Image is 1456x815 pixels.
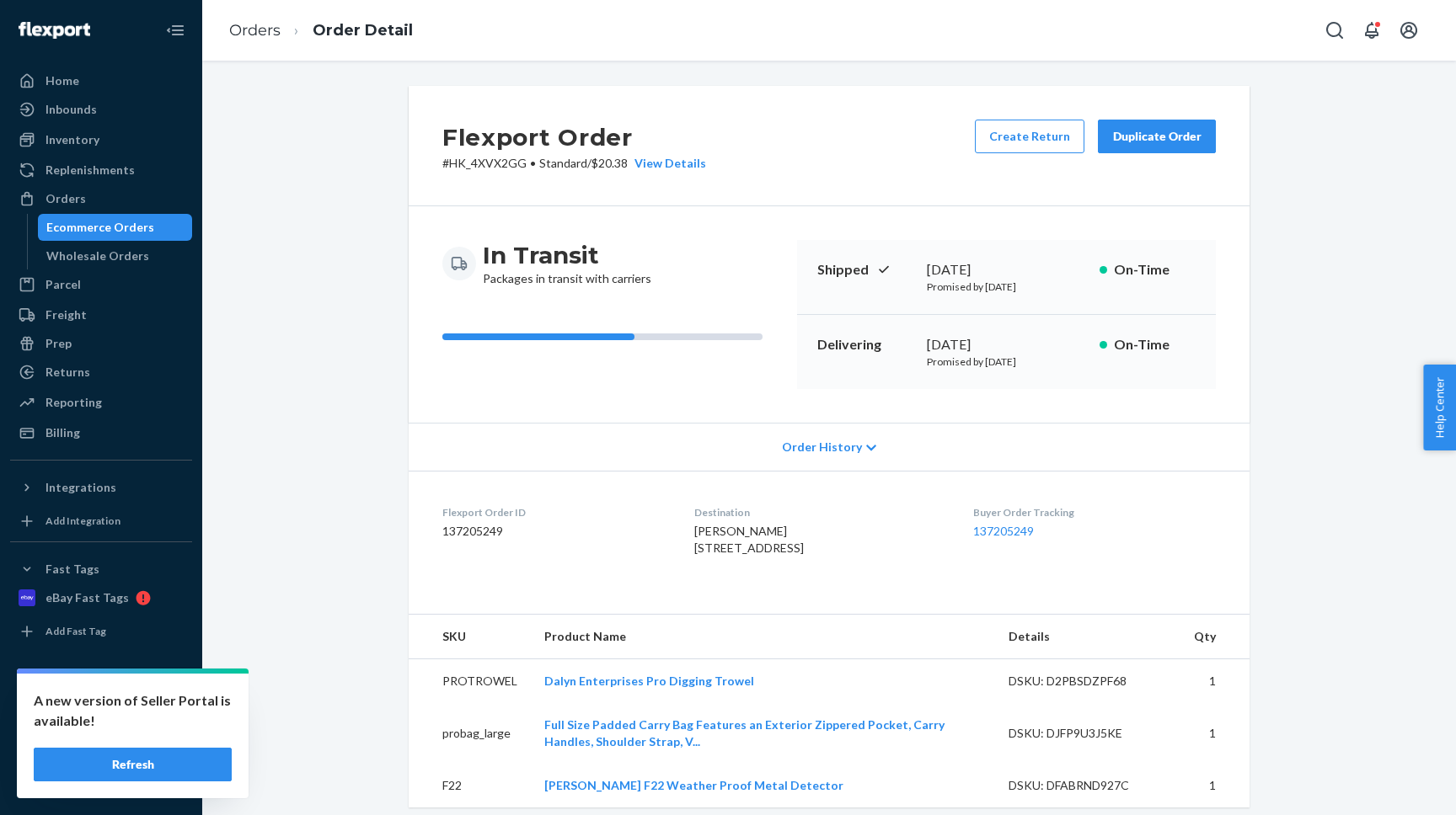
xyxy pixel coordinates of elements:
div: Returns [45,364,90,381]
button: Duplicate Order [1098,120,1216,153]
div: Duplicate Order [1112,128,1202,145]
td: F22 [409,764,531,807]
dt: Buyer Order Tracking [973,505,1216,519]
p: On-Time [1114,260,1196,280]
a: 137205249 [973,524,1034,538]
span: [PERSON_NAME] [STREET_ADDRESS] [694,524,804,555]
div: eBay Fast Tags [45,589,129,606]
div: Fast Tags [45,561,99,578]
ol: breadcrumbs [216,6,426,56]
div: Add Integration [45,514,120,528]
div: [DATE] [927,260,1086,280]
div: Orders [45,190,86,207]
div: Add Fast Tag [45,624,106,638]
td: 1 [1180,703,1250,764]
div: Billing [45,424,80,441]
dt: Flexport Order ID [442,505,667,519]
p: Promised by [DATE] [927,354,1086,369]
p: Promised by [DATE] [927,280,1086,294]
td: probag_large [409,703,531,764]
div: Replenishments [45,162,135,178]
a: Parcel [10,271,192,298]
a: Ecommerce Orders [38,214,193,241]
div: DSKU: DJFP9U3J5KE [1009,725,1167,742]
div: DSKU: DFABRND927C [1009,777,1167,794]
a: Orders [10,185,192,212]
h2: Flexport Order [442,120,706,155]
td: 1 [1180,764,1250,807]
th: Product Name [531,615,995,659]
p: Delivering [817,335,913,354]
div: Freight [45,306,87,323]
button: Open notifications [1355,13,1389,47]
p: On-Time [1114,335,1196,354]
a: Orders [229,21,281,40]
th: Qty [1180,615,1250,659]
a: Freight [10,301,192,328]
a: Billing [10,419,192,446]
div: DSKU: D2PBSDZPF68 [1009,673,1167,690]
a: Home [10,67,192,94]
a: Full Size Padded Carry Bag Features an Exterior Zippered Pocket, Carry Handles, Shoulder Strap, V... [544,717,945,748]
p: A new version of Seller Portal is available! [34,690,232,731]
td: PROTROWEL [409,659,531,704]
button: Refresh [34,748,232,781]
p: Shipped [817,260,913,280]
a: Help Center [10,739,192,766]
p: # HK_4XVX2GG / $20.38 [442,155,706,172]
a: Talk to Support [10,711,192,738]
a: Inbounds [10,96,192,123]
button: Open account menu [1392,13,1426,47]
a: Reporting [10,389,192,416]
a: Add Integration [10,508,192,535]
td: 1 [1180,659,1250,704]
button: Create Return [975,120,1084,153]
div: Integrations [45,479,116,496]
div: Ecommerce Orders [46,219,154,236]
div: Reporting [45,394,102,411]
a: Prep [10,330,192,357]
span: • [530,156,536,170]
div: Prep [45,335,72,352]
dd: 137205249 [442,523,667,540]
a: Dalyn Enterprises Pro Digging Trowel [544,674,754,688]
button: Open Search Box [1318,13,1352,47]
dt: Destination [694,505,945,519]
button: Fast Tags [10,556,192,583]
span: Order History [782,439,862,455]
a: [PERSON_NAME] F22 Weather Proof Metal Detector [544,778,843,792]
div: Packages in transit with carriers [483,240,651,287]
button: View Details [628,155,706,172]
a: Returns [10,359,192,386]
a: eBay Fast Tags [10,584,192,611]
a: Order Detail [313,21,413,40]
button: Help Center [1423,365,1456,450]
div: Wholesale Orders [46,248,149,264]
div: Inventory [45,131,99,148]
a: Settings [10,682,192,709]
a: Wholesale Orders [38,242,193,269]
span: Standard [539,156,587,170]
img: Flexport logo [19,22,90,39]
div: Home [45,72,79,89]
a: Inventory [10,126,192,153]
button: Integrations [10,474,192,501]
a: Add Fast Tag [10,618,192,645]
h3: In Transit [483,240,651,270]
th: Details [995,615,1180,659]
div: [DATE] [927,335,1086,354]
div: Parcel [45,276,81,293]
button: Give Feedback [10,768,192,795]
button: Close Navigation [158,13,192,47]
div: Inbounds [45,101,97,118]
th: SKU [409,615,531,659]
a: Replenishments [10,157,192,184]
